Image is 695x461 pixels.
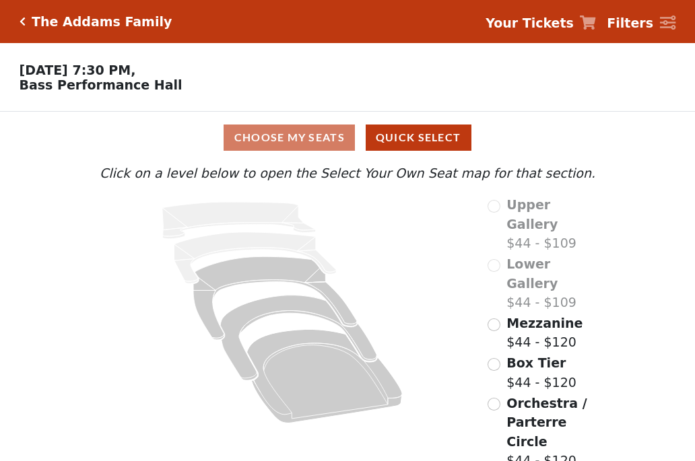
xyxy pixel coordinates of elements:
p: Click on a level below to open the Select Your Own Seat map for that section. [96,164,599,183]
h5: The Addams Family [32,14,172,30]
a: Filters [607,13,675,33]
span: Box Tier [506,355,566,370]
label: $44 - $109 [506,195,599,253]
label: $44 - $109 [506,254,599,312]
path: Orchestra / Parterre Circle - Seats Available: 100 [247,330,403,423]
span: Orchestra / Parterre Circle [506,396,587,449]
strong: Filters [607,15,653,30]
span: Upper Gallery [506,197,558,232]
path: Upper Gallery - Seats Available: 0 [162,202,316,239]
strong: Your Tickets [486,15,574,30]
a: Click here to go back to filters [20,17,26,26]
span: Mezzanine [506,316,583,330]
label: $44 - $120 [506,314,583,352]
path: Lower Gallery - Seats Available: 0 [174,232,337,283]
button: Quick Select [366,125,471,151]
label: $44 - $120 [506,353,576,392]
a: Your Tickets [486,13,596,33]
span: Lower Gallery [506,256,558,291]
